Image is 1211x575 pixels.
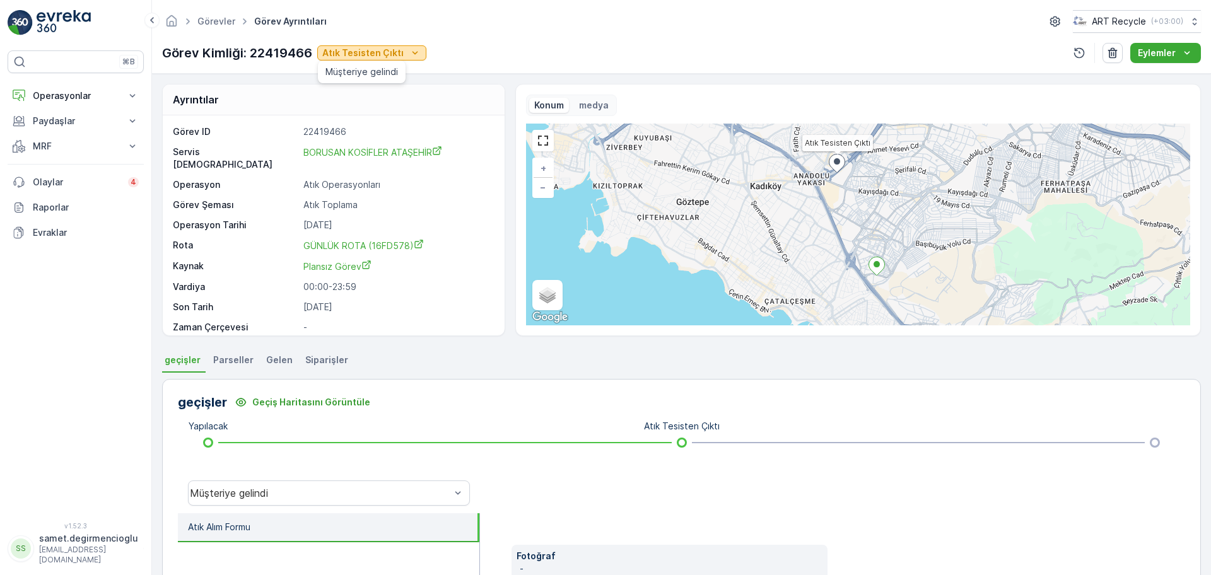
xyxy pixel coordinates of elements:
p: Kaynak [173,260,298,273]
p: Konum [534,99,564,112]
p: - [520,562,822,575]
button: SSsamet.degirmencioglu[EMAIL_ADDRESS][DOMAIN_NAME] [8,532,144,565]
img: Google [529,309,571,325]
p: Atık Operasyonları [303,178,491,191]
p: [DATE] [303,219,491,231]
p: Görev Şeması [173,199,298,211]
p: Görev ID [173,125,298,138]
p: Operasyon Tarihi [173,219,298,231]
a: Evraklar [8,220,144,245]
p: Evraklar [33,226,139,239]
p: ART Recycle [1092,15,1146,28]
p: Olaylar [33,176,120,189]
span: + [541,163,546,173]
p: ⌘B [122,57,135,67]
p: samet.degirmencioglu [39,532,138,545]
span: Plansız Görev [303,261,371,272]
p: Atık Toplama [303,199,491,211]
p: Yapılacak [189,420,228,433]
p: Raporlar [33,201,139,214]
button: Eylemler [1130,43,1201,63]
p: 00:00-23:59 [303,281,491,293]
p: - [303,321,491,334]
p: Geçiş Haritasını Görüntüle [252,396,370,409]
a: Görevler [197,16,235,26]
a: Bu bölgeyi Google Haritalar'da açın (yeni pencerede açılır) [529,309,571,325]
span: GÜNLÜK ROTA (16FD578) [303,240,424,251]
p: Eylemler [1138,47,1176,59]
p: 4 [131,177,136,187]
button: Geçiş Haritasını Görüntüle [227,392,378,412]
a: Plansız Görev [303,260,491,273]
p: Görev Kimliği: 22419466 [162,44,312,62]
span: geçişler [165,354,201,366]
img: image_23.png [1073,15,1087,28]
a: Yakınlaştır [534,159,553,178]
p: geçişler [178,393,227,412]
button: MRF [8,134,144,159]
span: Siparişler [305,354,348,366]
a: Raporlar [8,195,144,220]
a: Uzaklaştır [534,178,553,197]
p: [EMAIL_ADDRESS][DOMAIN_NAME] [39,545,138,565]
p: Servis [DEMOGRAPHIC_DATA] [173,146,298,171]
img: logo [8,10,33,35]
a: View Fullscreen [534,131,553,150]
a: Layers [534,281,561,309]
span: Parseller [213,354,254,366]
p: Fotoğraf [517,550,822,562]
p: 22419466 [303,125,491,138]
ul: Atık Tesisten Çıktı [318,61,406,83]
p: Atık Alım Formu [188,521,250,533]
p: Rota [173,239,298,252]
button: Paydaşlar [8,108,144,134]
p: Operasyon [173,178,298,191]
div: SS [11,538,31,559]
p: Operasyonlar [33,90,119,102]
p: Zaman Çerçevesi [173,321,298,334]
p: [DATE] [303,301,491,313]
span: BORUSAN KOSİFLER ATAŞEHİR [303,147,442,158]
p: MRF [33,140,119,153]
span: Müşteriye gelindi [325,66,398,78]
img: logo_light-DOdMpM7g.png [37,10,91,35]
p: Son Tarih [173,301,298,313]
button: Operasyonlar [8,83,144,108]
a: Olaylar4 [8,170,144,195]
p: Ayrıntılar [173,92,219,107]
p: Vardiya [173,281,298,293]
a: Ana Sayfa [165,19,178,30]
p: Paydaşlar [33,115,119,127]
button: ART Recycle(+03:00) [1073,10,1201,33]
span: Görev Ayrıntıları [252,15,329,28]
div: Müşteriye gelindi [190,487,450,499]
p: ( +03:00 ) [1151,16,1183,26]
a: BORUSAN KOSİFLER ATAŞEHİR [303,146,491,171]
p: Atık Tesisten Çıktı [322,47,404,59]
button: Atık Tesisten Çıktı [317,45,426,61]
p: medya [579,99,609,112]
span: v 1.52.3 [8,522,144,530]
span: − [540,182,546,192]
p: Atık Tesisten Çıktı [644,420,720,433]
span: Gelen [266,354,293,366]
a: GÜNLÜK ROTA (16FD578) [303,239,491,252]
